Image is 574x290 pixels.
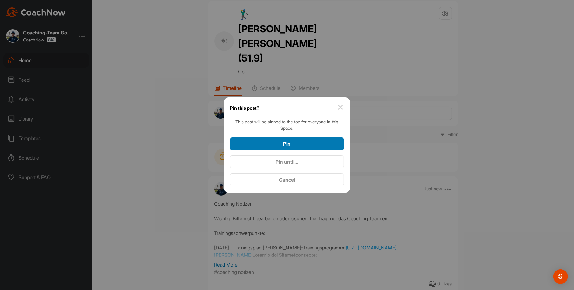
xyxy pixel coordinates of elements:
[276,159,298,165] span: Pin until...
[279,177,295,183] span: Cancel
[283,141,291,147] span: Pin
[230,104,259,112] h1: Pin this post?
[230,137,344,150] button: Pin
[553,269,568,284] div: Open Intercom Messenger
[337,104,344,111] img: close
[230,118,344,131] div: This post will be pinned to the top for everyone in this Space.
[230,173,344,186] button: Cancel
[230,155,344,168] button: Pin until...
